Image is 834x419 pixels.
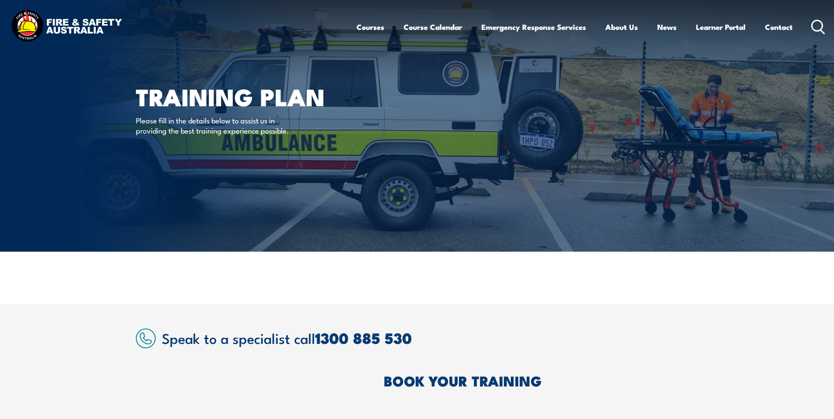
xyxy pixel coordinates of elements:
a: News [657,15,677,39]
a: Contact [765,15,793,39]
h2: BOOK YOUR TRAINING [384,374,699,386]
a: Courses [357,15,384,39]
a: Course Calendar [404,15,462,39]
a: 1300 885 530 [315,326,412,349]
a: About Us [605,15,638,39]
h1: Training plan [136,86,353,107]
p: Please fill in the details below to assist us in providing the best training experience possible. [136,115,296,136]
a: Learner Portal [696,15,746,39]
a: Emergency Response Services [481,15,586,39]
h2: Speak to a specialist call [162,330,699,346]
